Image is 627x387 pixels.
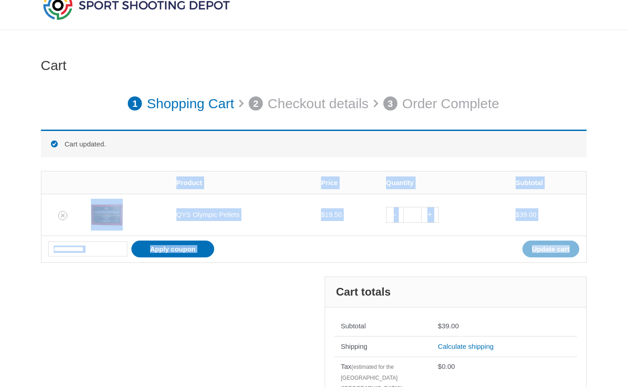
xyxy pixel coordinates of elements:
[176,211,240,218] a: QYS Olympic Pellets
[509,171,586,194] th: Subtotal
[438,322,441,330] span: $
[170,171,314,194] th: Product
[516,211,537,218] bdi: 39.00
[128,96,142,111] span: 1
[334,336,431,357] th: Shipping
[268,91,369,116] p: Checkout details
[147,91,234,116] p: Shopping Cart
[131,241,214,257] button: Apply coupon
[379,171,509,194] th: Quantity
[41,130,587,157] div: Cart updated.
[249,91,369,116] a: 2 Checkout details
[438,342,494,350] a: Calculate shipping
[58,211,67,220] a: Remove QYS Olympic Pellets from cart
[421,207,439,223] a: +
[403,207,421,223] input: Product quantity
[334,317,431,337] th: Subtotal
[128,91,234,116] a: 1 Shopping Cart
[321,211,342,218] bdi: 19.50
[386,207,403,223] a: -
[438,322,459,330] bdi: 39.00
[249,96,263,111] span: 2
[438,362,441,370] span: $
[438,362,455,370] bdi: 0.00
[41,57,587,74] h1: Cart
[522,241,579,257] button: Update cart
[516,211,519,218] span: $
[91,199,123,231] img: QYS Olympic Pellets
[321,211,325,218] span: $
[325,277,586,307] h2: Cart totals
[314,171,379,194] th: Price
